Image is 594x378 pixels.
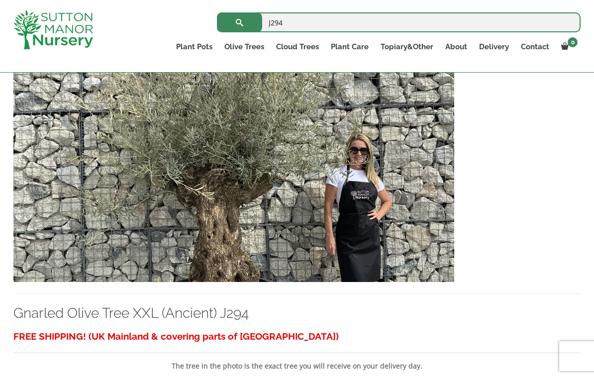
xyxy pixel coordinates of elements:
h3: FREE SHIPPING! (UK Mainland & covering parts of [GEOGRAPHIC_DATA]) [13,327,581,346]
a: About [439,40,473,54]
a: Gnarled Olive Tree XXL (Ancient) J294 [13,170,454,179]
img: Gnarled Olive Tree XXL (Ancient) J294 - 5D692C51 8CED 45D1 BF69 4392C25C9C96 1 105 c [13,68,454,282]
a: Plant Care [325,40,375,54]
a: 0 [555,40,581,54]
img: logo [13,10,93,49]
a: Plant Pots [170,40,218,54]
span: 0 [568,37,578,47]
a: Contact [515,40,555,54]
a: Cloud Trees [270,40,325,54]
a: Topiary&Other [375,40,439,54]
a: Delivery [473,40,515,54]
input: Search... [217,12,581,32]
strong: The tree in the photo is the exact tree you will receive on your delivery day. [172,361,422,371]
a: Olive Trees [218,40,270,54]
a: Gnarled Olive Tree XXL (Ancient) J294 [13,305,249,321]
